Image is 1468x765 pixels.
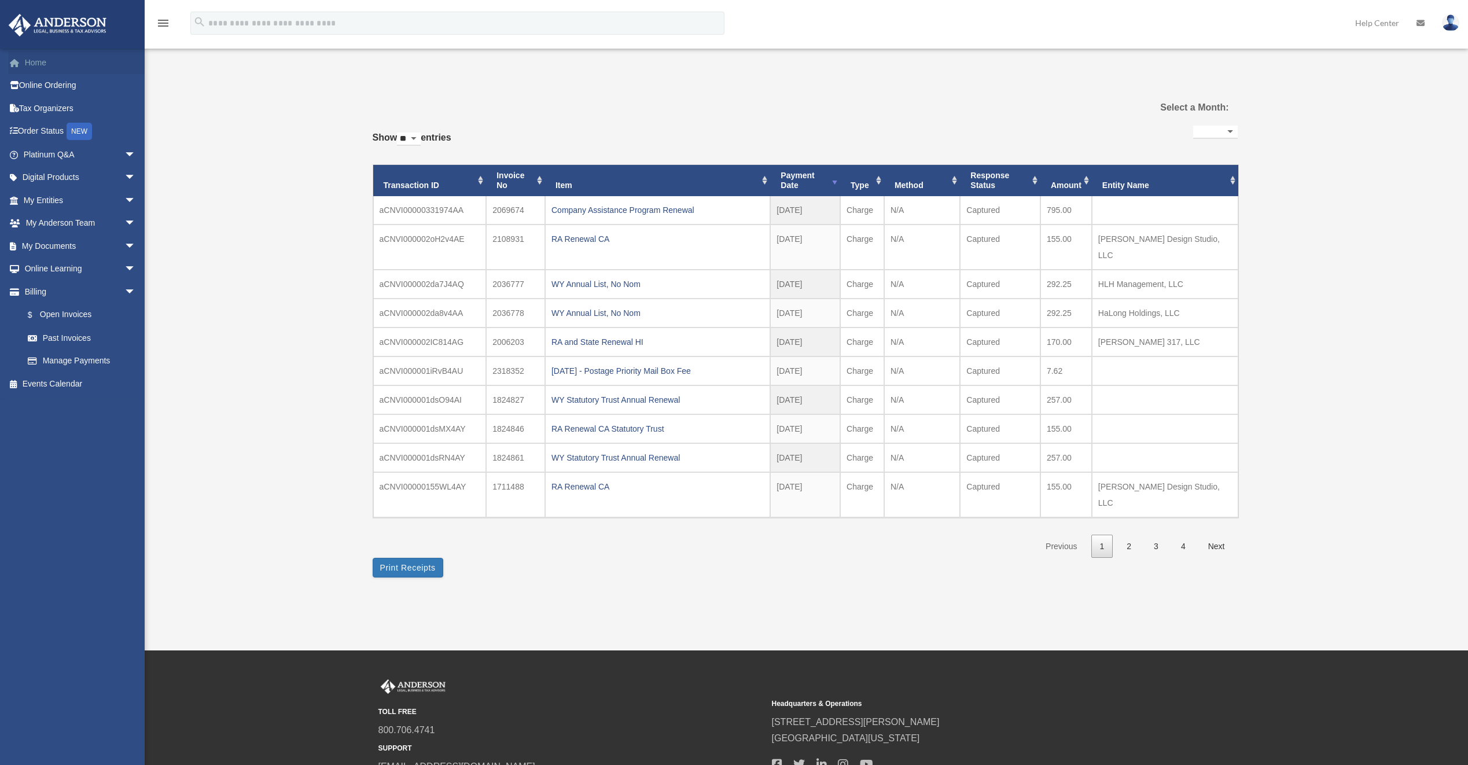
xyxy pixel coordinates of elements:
a: Platinum Q&Aarrow_drop_down [8,143,153,166]
td: 1824827 [486,385,545,414]
a: 4 [1172,535,1194,558]
small: Headquarters & Operations [772,698,1157,710]
a: Online Learningarrow_drop_down [8,258,153,281]
a: Online Ordering [8,74,153,97]
td: 1824846 [486,414,545,443]
td: Charge [840,385,884,414]
th: Method: activate to sort column ascending [884,165,960,196]
span: arrow_drop_down [124,143,148,167]
td: [DATE] [770,299,840,328]
div: NEW [67,123,92,140]
span: arrow_drop_down [124,212,148,236]
td: Captured [960,299,1040,328]
td: 2036778 [486,299,545,328]
label: Select a Month: [1102,100,1228,116]
a: Events Calendar [8,372,153,395]
td: Captured [960,270,1040,299]
td: Captured [960,443,1040,472]
th: Entity Name: activate to sort column ascending [1092,165,1238,196]
td: Charge [840,196,884,225]
td: aCNVI00000155WL4AY [373,472,487,517]
a: Previous [1037,535,1086,558]
th: Invoice No: activate to sort column ascending [486,165,545,196]
small: SUPPORT [378,742,764,755]
td: HLH Management, LLC [1092,270,1238,299]
span: arrow_drop_down [124,166,148,190]
td: Charge [840,225,884,270]
td: 155.00 [1040,225,1092,270]
td: aCNVI000001dsO94AI [373,385,487,414]
button: Print Receipts [373,558,443,578]
td: Charge [840,443,884,472]
span: arrow_drop_down [124,189,148,212]
td: [PERSON_NAME] Design Studio, LLC [1092,472,1238,517]
td: N/A [884,385,960,414]
td: [DATE] [770,225,840,270]
a: Billingarrow_drop_down [8,280,153,303]
div: WY Statutory Trust Annual Renewal [551,392,764,408]
td: aCNVI000002da8v4AA [373,299,487,328]
td: 2006203 [486,328,545,356]
td: [DATE] [770,472,840,517]
td: Captured [960,385,1040,414]
small: TOLL FREE [378,706,764,718]
a: 2 [1118,535,1140,558]
td: [DATE] [770,196,840,225]
td: [DATE] [770,270,840,299]
td: Captured [960,225,1040,270]
img: Anderson Advisors Platinum Portal [378,679,448,694]
td: Captured [960,472,1040,517]
td: 170.00 [1040,328,1092,356]
i: menu [156,16,170,30]
td: aCNVI000002da7J4AQ [373,270,487,299]
td: N/A [884,414,960,443]
td: Captured [960,328,1040,356]
td: N/A [884,270,960,299]
td: aCNVI000001iRvB4AU [373,356,487,385]
label: Show entries [373,130,451,157]
td: 2036777 [486,270,545,299]
td: Charge [840,299,884,328]
a: Next [1200,535,1234,558]
td: aCNVI000001dsRN4AY [373,443,487,472]
img: User Pic [1442,14,1459,31]
td: [PERSON_NAME] Design Studio, LLC [1092,225,1238,270]
td: Charge [840,472,884,517]
td: [DATE] [770,414,840,443]
td: Captured [960,414,1040,443]
td: aCNVI00000331974AA [373,196,487,225]
td: 2069674 [486,196,545,225]
a: Manage Payments [16,350,153,373]
a: menu [156,20,170,30]
th: Type: activate to sort column ascending [840,165,884,196]
td: 257.00 [1040,385,1092,414]
td: 7.62 [1040,356,1092,385]
div: RA Renewal CA [551,231,764,247]
td: N/A [884,356,960,385]
td: N/A [884,196,960,225]
a: My Entitiesarrow_drop_down [8,189,153,212]
td: Charge [840,328,884,356]
td: N/A [884,225,960,270]
td: [DATE] [770,385,840,414]
td: 155.00 [1040,472,1092,517]
a: 800.706.4741 [378,725,435,735]
td: [PERSON_NAME] 317, LLC [1092,328,1238,356]
th: Response Status: activate to sort column ascending [960,165,1040,196]
td: N/A [884,328,960,356]
td: 155.00 [1040,414,1092,443]
td: N/A [884,472,960,517]
a: 1 [1091,535,1113,558]
th: Payment Date: activate to sort column ascending [770,165,840,196]
a: Tax Organizers [8,97,153,120]
td: Charge [840,356,884,385]
td: 795.00 [1040,196,1092,225]
div: Company Assistance Program Renewal [551,202,764,218]
td: aCNVI000002IC814AG [373,328,487,356]
td: aCNVI000001dsMX4AY [373,414,487,443]
a: My Anderson Teamarrow_drop_down [8,212,153,235]
td: [DATE] [770,328,840,356]
td: 292.25 [1040,299,1092,328]
span: arrow_drop_down [124,258,148,281]
td: 1824861 [486,443,545,472]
